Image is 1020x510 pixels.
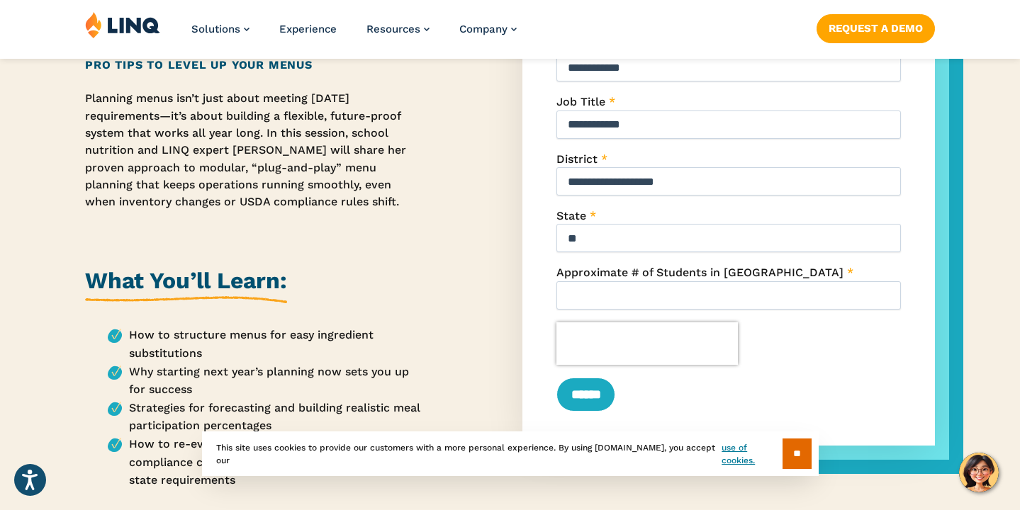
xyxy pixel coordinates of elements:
[459,23,508,35] span: Company
[366,23,420,35] span: Resources
[85,265,287,304] h2: What You’ll Learn:
[108,326,425,362] li: How to structure menus for easy ingredient substitutions
[722,441,782,467] a: use of cookies.
[108,363,425,399] li: Why starting next year’s planning now sets you up for success
[202,431,819,476] div: This site uses cookies to provide our customers with a more personal experience. By using [DOMAIN...
[108,399,425,435] li: Strategies for forecasting and building realistic meal participation percentages
[556,209,586,222] span: State
[817,14,935,42] a: Request a Demo
[556,322,738,365] iframe: reCAPTCHA
[191,23,250,35] a: Solutions
[279,23,337,35] a: Experience
[85,57,425,74] h2: Pro Tips to Level Up Your Menus
[108,435,425,489] li: How to re-evaluate and adjust menus for inevitable compliance changes, like Added Sugars rules or...
[959,453,999,492] button: Hello, have a question? Let’s chat.
[366,23,430,35] a: Resources
[556,152,598,166] span: District
[191,11,517,58] nav: Primary Navigation
[85,90,425,210] p: Planning menus isn’t just about meeting [DATE] requirements—it’s about building a flexible, futur...
[459,23,517,35] a: Company
[556,266,844,279] span: Approximate # of Students in [GEOGRAPHIC_DATA]
[191,23,240,35] span: Solutions
[556,95,605,108] span: Job Title
[817,11,935,42] nav: Button Navigation
[85,11,160,38] img: LINQ | K‑12 Software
